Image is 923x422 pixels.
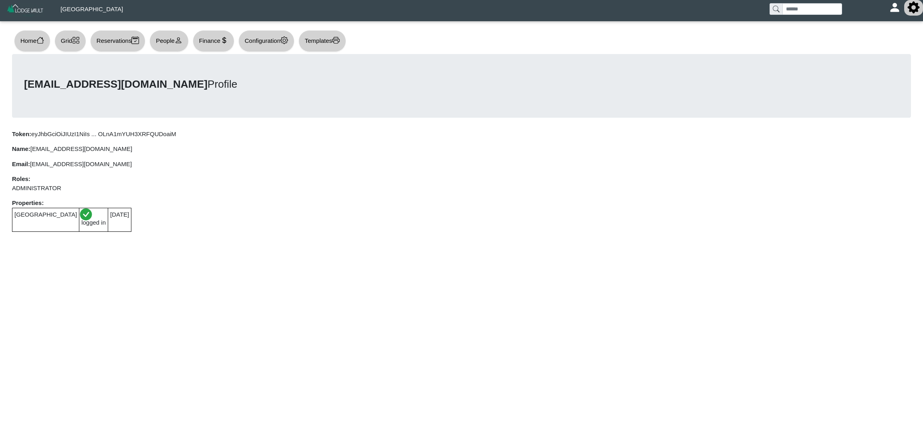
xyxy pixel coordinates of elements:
button: Gridgrid [54,30,86,52]
strong: Token: [12,131,31,137]
p: [EMAIL_ADDRESS][DOMAIN_NAME] [12,145,911,154]
strong: Properties: [12,199,44,206]
svg: gear [280,36,288,44]
h6: [DATE] [110,211,129,218]
h6: [GEOGRAPHIC_DATA] [14,211,77,218]
strong: Email: [12,161,30,167]
strong: [EMAIL_ADDRESS][DOMAIN_NAME] [24,78,208,90]
svg: printer [332,36,340,44]
svg: calendar2 check [131,36,139,44]
li: ADMINISTRATOR [12,184,911,193]
button: Reservationscalendar2 check [90,30,145,52]
svg: person [175,36,182,44]
p: [EMAIL_ADDRESS][DOMAIN_NAME] [12,160,911,169]
svg: house [36,36,44,44]
strong: Name: [12,145,30,152]
strong: Roles: [12,175,30,182]
svg: currency dollar [220,36,228,44]
svg: search [773,6,779,12]
svg: grid [72,36,80,44]
svg: person fill [892,4,898,10]
svg: check circle fill [83,211,89,217]
button: Configurationgear [238,30,294,52]
button: Templatesprinter [298,30,346,52]
svg: gear fill [911,4,917,10]
h3: Profile [24,78,899,91]
button: Financecurrency dollar [193,30,234,52]
button: Peopleperson [149,30,188,52]
button: Homehouse [14,30,50,52]
h6: logged in [81,219,106,226]
p: eyJhbGciOiJIUzI1NiIs ... OLnA1mYUH3XRFQUDoaiM [12,130,911,139]
img: Z [6,3,44,17]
